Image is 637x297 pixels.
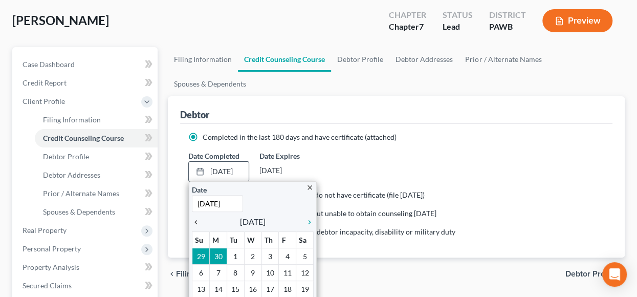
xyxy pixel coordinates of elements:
td: 16 [244,281,261,297]
div: Chapter [389,21,426,33]
td: 18 [279,281,296,297]
button: Preview [542,9,612,32]
span: Debtor Profile [43,152,89,161]
span: Credit Counseling Course [43,134,124,142]
td: 15 [227,281,244,297]
span: Real Property [23,226,67,235]
a: chevron_right [300,216,314,228]
span: Completed in the last 180 days and have certificate (attached) [203,133,397,141]
label: Date Expires [259,151,320,161]
span: Exigent circumstances - requested but unable to obtain counseling [DATE] [203,209,436,218]
a: Prior / Alternate Names [459,47,547,72]
div: District [489,9,526,21]
span: 7 [419,22,424,31]
a: Credit Counseling Course [35,129,158,147]
i: close [306,184,314,192]
span: Spouses & Dependents [43,207,115,216]
td: 10 [261,264,279,281]
td: 5 [296,248,314,264]
i: chevron_right [300,218,314,226]
div: Debtor [180,109,209,121]
a: close [306,181,314,193]
span: Personal Property [23,244,81,253]
td: 3 [261,248,279,264]
span: Credit Report [23,78,67,87]
th: Su [192,231,210,248]
i: chevron_left [192,218,205,226]
span: Secured Claims [23,281,72,290]
span: Debtor Profile [565,270,617,278]
a: Debtor Profile [35,147,158,166]
a: [DATE] [189,162,249,181]
th: Th [261,231,279,248]
label: Date [192,184,207,195]
a: Debtor Addresses [389,47,459,72]
div: PAWB [489,21,526,33]
span: Case Dashboard [23,60,75,69]
a: Filing Information [35,111,158,129]
a: Debtor Addresses [35,166,158,184]
span: Filing Information [176,270,240,278]
div: Status [443,9,473,21]
span: Debtor Addresses [43,171,100,179]
a: Spouses & Dependents [168,72,252,96]
td: 9 [244,264,261,281]
a: Debtor Profile [331,47,389,72]
td: 7 [210,264,227,281]
td: 11 [279,264,296,281]
td: 13 [192,281,210,297]
button: chevron_left Filing Information [168,270,240,278]
span: Client Profile [23,97,65,105]
th: M [210,231,227,248]
a: Secured Claims [14,277,158,295]
a: Filing Information [168,47,238,72]
span: Counseling not required because of debtor incapacity, disability or military duty [203,227,455,236]
a: Case Dashboard [14,55,158,74]
span: [PERSON_NAME] [12,13,109,28]
td: 4 [279,248,296,264]
th: Sa [296,231,314,248]
td: 29 [192,248,210,264]
th: F [279,231,296,248]
div: [DATE] [259,161,320,180]
a: Spouses & Dependents [35,203,158,221]
td: 19 [296,281,314,297]
td: 14 [210,281,227,297]
input: 1/1/2013 [192,195,243,212]
div: Chapter [389,9,426,21]
span: Prior / Alternate Names [43,189,119,198]
span: [DATE] [240,216,266,228]
th: W [244,231,261,248]
td: 1 [227,248,244,264]
td: 2 [244,248,261,264]
i: chevron_left [168,270,176,278]
td: 6 [192,264,210,281]
a: chevron_left [192,216,205,228]
span: Property Analysis [23,263,79,271]
div: Open Intercom Messenger [602,262,627,287]
td: 17 [261,281,279,297]
button: Debtor Profile chevron_right [565,270,625,278]
td: 12 [296,264,314,281]
th: Tu [227,231,244,248]
label: Date Completed [188,151,239,161]
td: 30 [210,248,227,264]
div: Lead [443,21,473,33]
a: Property Analysis [14,258,158,277]
a: Credit Report [14,74,158,92]
a: Prior / Alternate Names [35,184,158,203]
span: Filing Information [43,115,101,124]
a: Credit Counseling Course [238,47,331,72]
td: 8 [227,264,244,281]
